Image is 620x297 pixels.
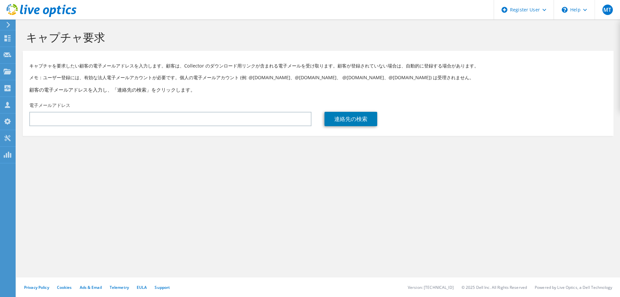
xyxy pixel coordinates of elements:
[29,86,607,93] h3: 顧客の電子メールアドレスを入力し、「連絡先の検索」をクリックします。
[137,285,147,290] a: EULA
[29,102,70,109] label: 電子メールアドレス
[602,5,613,15] span: MT
[80,285,102,290] a: Ads & Email
[26,30,607,44] h1: キャプチャ要求
[24,285,49,290] a: Privacy Policy
[110,285,129,290] a: Telemetry
[155,285,170,290] a: Support
[408,285,454,290] li: Version: [TECHNICAL_ID]
[29,62,607,69] p: キャプチャを要求したい顧客の電子メールアドレスを入力します。顧客は、Collector のダウンロード用リンクが含まれる電子メールを受け取ります。顧客が登録されていない場合は、自動的に登録する場...
[535,285,612,290] li: Powered by Live Optics, a Dell Technology
[324,112,377,126] a: 連絡先の検索
[57,285,72,290] a: Cookies
[562,7,568,13] svg: \n
[462,285,527,290] li: © 2025 Dell Inc. All Rights Reserved
[29,74,607,81] p: メモ：ユーザー登録には、有効な法人電子メールアカウントが必要です。個人の電子メールアカウント (例: @[DOMAIN_NAME]、@[DOMAIN_NAME]、 @[DOMAIN_NAME]、...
